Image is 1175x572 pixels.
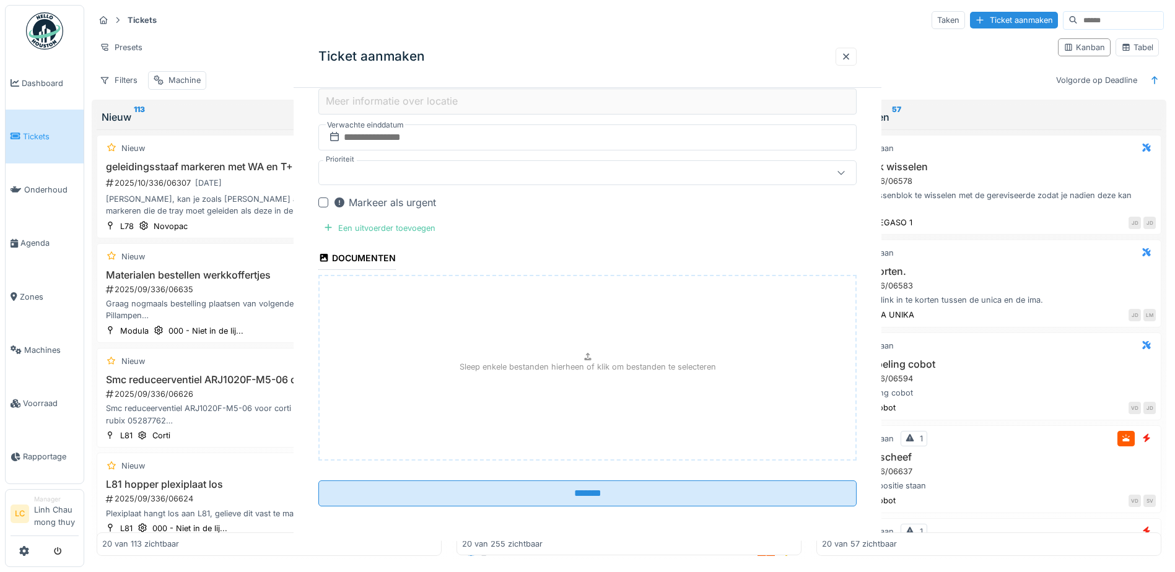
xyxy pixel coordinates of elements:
[318,248,396,269] div: Documenten
[318,219,440,236] div: Een uitvoerder toevoegen
[318,49,425,64] h3: Ticket aanmaken
[323,93,460,108] label: Meer informatie over locatie
[326,118,405,131] label: Verwachte einddatum
[333,194,436,209] div: Markeer als urgent
[323,154,357,164] label: Prioriteit
[460,360,716,372] p: Sleep enkele bestanden hierheen of klik om bestanden te selecteren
